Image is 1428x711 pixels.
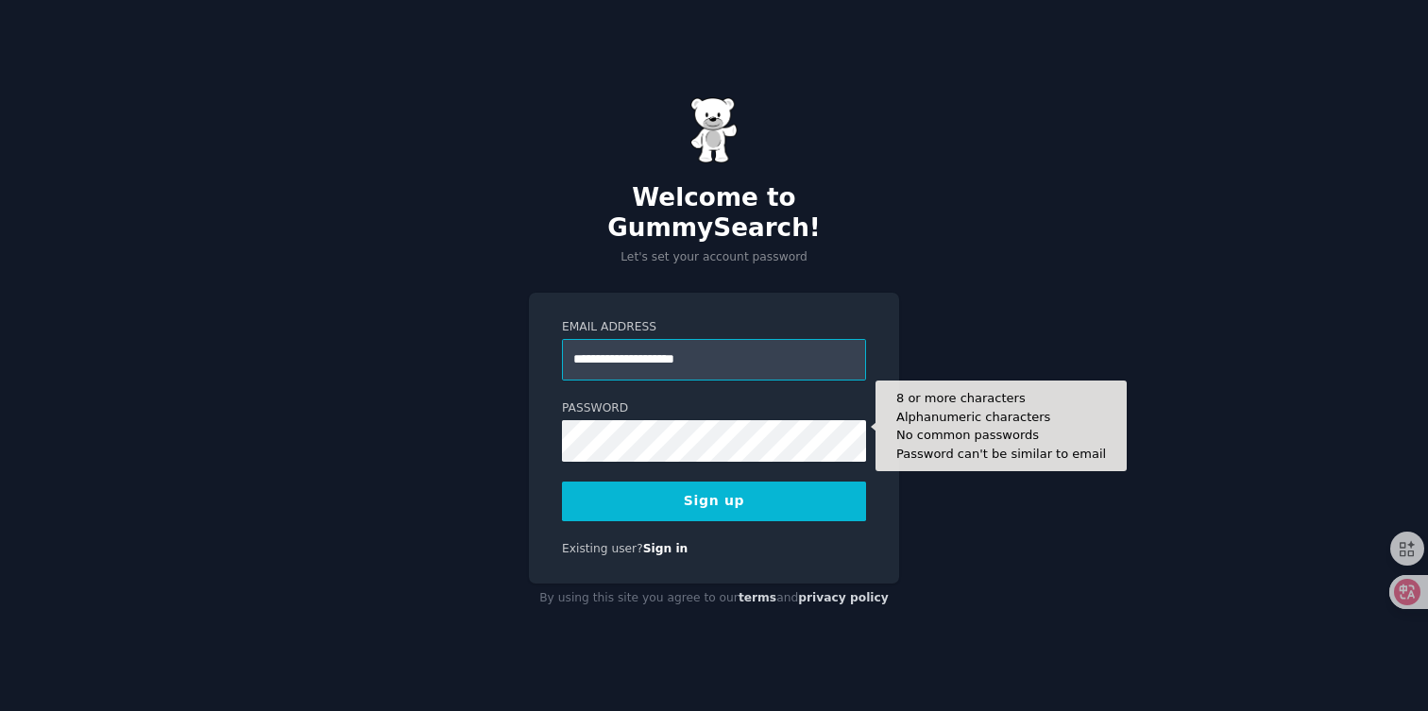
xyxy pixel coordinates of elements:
[739,591,776,604] a: terms
[529,183,899,243] h2: Welcome to GummySearch!
[562,400,866,417] label: Password
[529,584,899,614] div: By using this site you agree to our and
[643,542,688,555] a: Sign in
[562,542,643,555] span: Existing user?
[562,319,866,336] label: Email Address
[690,97,738,163] img: Gummy Bear
[562,482,866,521] button: Sign up
[529,249,899,266] p: Let's set your account password
[798,591,889,604] a: privacy policy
